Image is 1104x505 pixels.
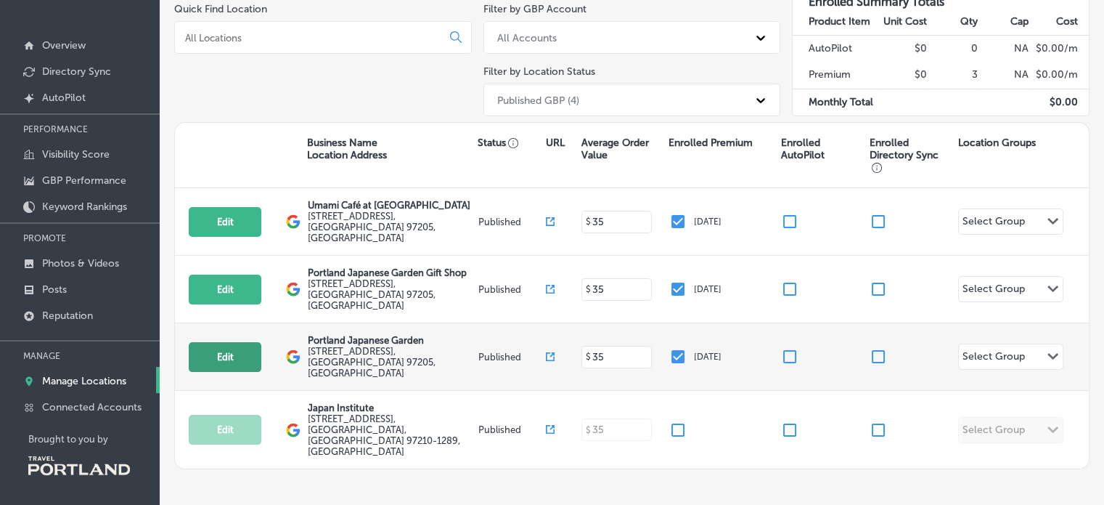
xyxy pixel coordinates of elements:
label: Filter by Location Status [483,65,595,78]
input: All Locations [184,31,438,44]
button: Edit [189,415,261,445]
p: Published [478,352,547,363]
p: Portland Japanese Garden Gift Shop [308,267,474,278]
label: Quick Find Location [174,3,267,15]
p: Directory Sync [42,65,111,78]
button: Edit [189,207,261,237]
p: [DATE] [694,217,721,227]
p: Keyword Rankings [42,201,127,213]
p: $ [586,217,591,227]
p: Visibility Score [42,148,110,161]
p: Published [478,284,547,295]
td: $0 [877,62,928,89]
td: Premium [793,62,877,89]
p: Brought to you by [28,434,160,445]
p: Enrolled Premium [668,137,753,149]
th: Qty [928,9,978,36]
td: $ 0.00 /m [1029,62,1089,89]
td: $ 0.00 [1029,89,1089,116]
img: Travel Portland [28,456,130,475]
strong: Product Item [809,15,870,28]
p: Published [478,424,547,435]
p: [DATE] [694,352,721,362]
p: [DATE] [694,284,721,294]
p: $ [586,284,591,294]
p: Published [478,217,547,227]
th: Unit Cost [877,9,928,36]
p: Enrolled Directory Sync [870,137,951,174]
p: AutoPilot [42,92,86,104]
div: Published GBP (4) [497,94,579,106]
p: Status [478,137,546,149]
img: logo [286,350,300,364]
td: $0 [877,35,928,62]
p: Location Groups [958,137,1036,149]
p: Posts [42,283,67,296]
td: 0 [928,35,978,62]
label: [STREET_ADDRESS] , [GEOGRAPHIC_DATA], [GEOGRAPHIC_DATA] 97210-1289, [GEOGRAPHIC_DATA] [308,413,474,457]
p: GBP Performance [42,174,126,187]
p: $ [586,352,591,362]
img: logo [286,214,300,229]
div: Select Group [962,283,1025,299]
p: Manage Locations [42,375,126,387]
button: Edit [189,275,261,304]
p: Umami Café at [GEOGRAPHIC_DATA] [308,200,474,211]
label: [STREET_ADDRESS] , [GEOGRAPHIC_DATA] 97205, [GEOGRAPHIC_DATA] [308,278,474,311]
p: Portland Japanese Garden [308,335,474,346]
label: [STREET_ADDRESS] , [GEOGRAPHIC_DATA] 97205, [GEOGRAPHIC_DATA] [308,211,474,243]
p: Enrolled AutoPilot [781,137,862,161]
td: 3 [928,62,978,89]
div: All Accounts [497,31,557,44]
td: NA [978,35,1029,62]
td: Monthly Total [793,89,877,116]
p: Average Order Value [581,137,661,161]
td: NA [978,62,1029,89]
img: logo [286,423,300,437]
th: Cost [1029,9,1089,36]
label: [STREET_ADDRESS] , [GEOGRAPHIC_DATA] 97205, [GEOGRAPHIC_DATA] [308,346,474,379]
img: logo [286,282,300,296]
td: $ 0.00 /m [1029,35,1089,62]
button: Edit [189,342,261,372]
div: Select Group [962,215,1025,232]
p: Connected Accounts [42,401,142,413]
p: Business Name Location Address [307,137,387,161]
p: Japan Institute [308,403,474,413]
label: Filter by GBP Account [483,3,586,15]
p: Overview [42,39,86,52]
p: URL [546,137,565,149]
th: Cap [978,9,1029,36]
p: Reputation [42,310,93,322]
div: Select Group [962,350,1025,367]
td: AutoPilot [793,35,877,62]
p: Photos & Videos [42,257,119,270]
